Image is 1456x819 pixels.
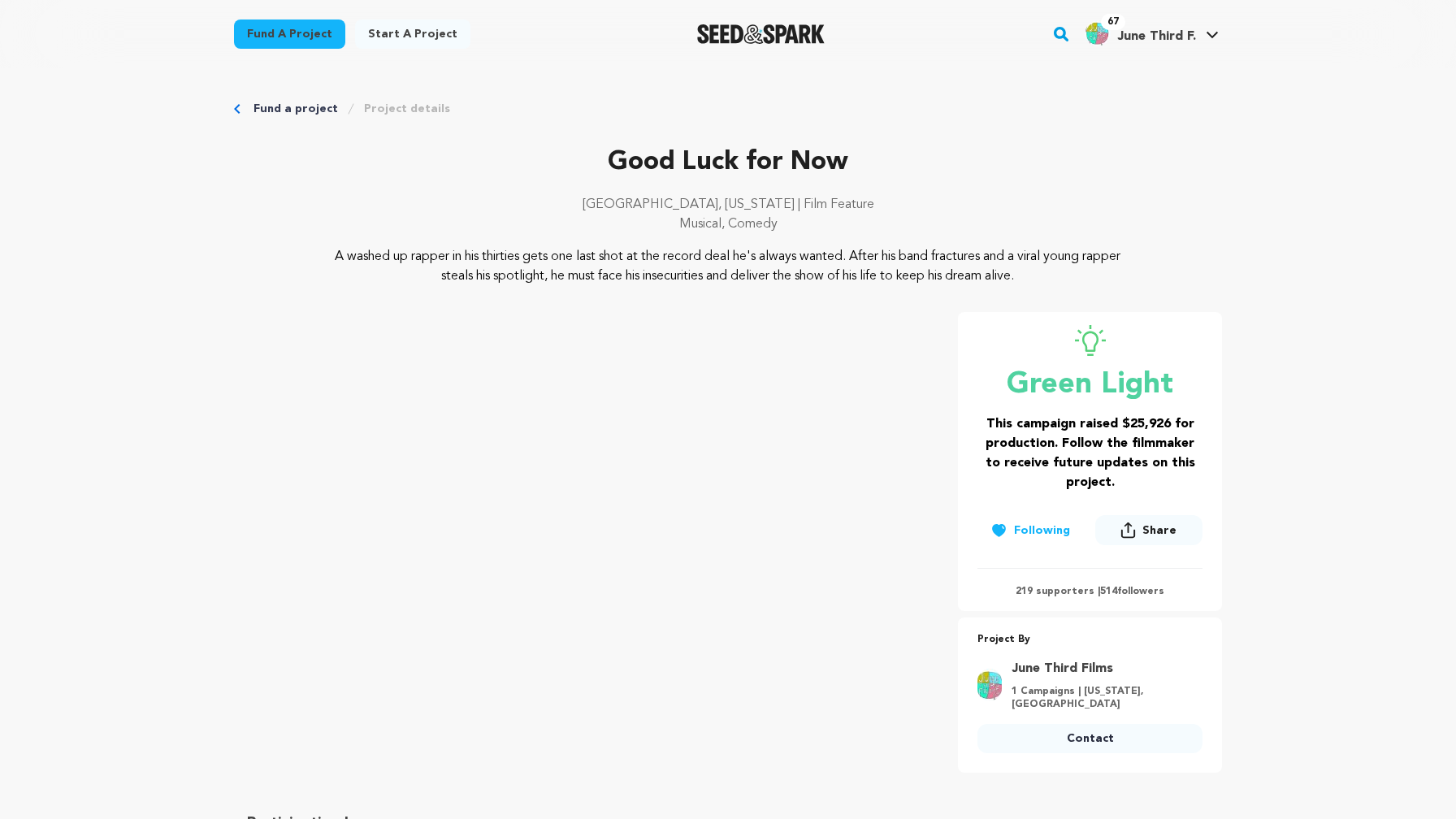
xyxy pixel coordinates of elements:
[234,143,1222,182] p: Good Luck for Now
[1095,515,1202,552] span: Share
[333,247,1124,286] p: A washed up rapper in his thirties gets one last shot at the record deal he's always wanted. Afte...
[977,585,1202,598] p: 219 supporters | followers
[1085,20,1111,46] img: 7a8fd98df5ce34d9.jpg
[1101,14,1125,30] span: 67
[977,724,1202,753] a: Contact
[1012,659,1193,678] a: Goto June Third Films profile
[1117,30,1196,43] span: June Third F.
[253,101,338,117] a: Fund a project
[697,24,825,44] img: Seed&Spark Logo Dark Mode
[1081,17,1222,46] a: June Third F.'s Profile
[1100,587,1117,596] span: 514
[1095,515,1202,545] button: Share
[1081,17,1222,51] span: June Third F.'s Profile
[234,214,1222,234] p: Musical, Comedy
[234,19,345,49] a: Fund a project
[977,516,1083,545] button: Following
[355,19,470,49] a: Start a project
[1085,20,1196,46] div: June Third F.'s Profile
[697,24,825,44] a: Seed&Spark Homepage
[1142,522,1176,539] span: Share
[1012,685,1193,711] p: 1 Campaigns | [US_STATE], [GEOGRAPHIC_DATA]
[977,669,1002,701] img: 7a8fd98df5ce34d9.jpg
[977,369,1202,401] p: Green Light
[364,101,450,117] a: Project details
[977,414,1202,492] h3: This campaign raised $25,926 for production. Follow the filmmaker to receive future updates on th...
[234,101,1222,117] div: Breadcrumb
[977,630,1202,649] p: Project By
[234,195,1222,214] p: [GEOGRAPHIC_DATA], [US_STATE] | Film Feature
